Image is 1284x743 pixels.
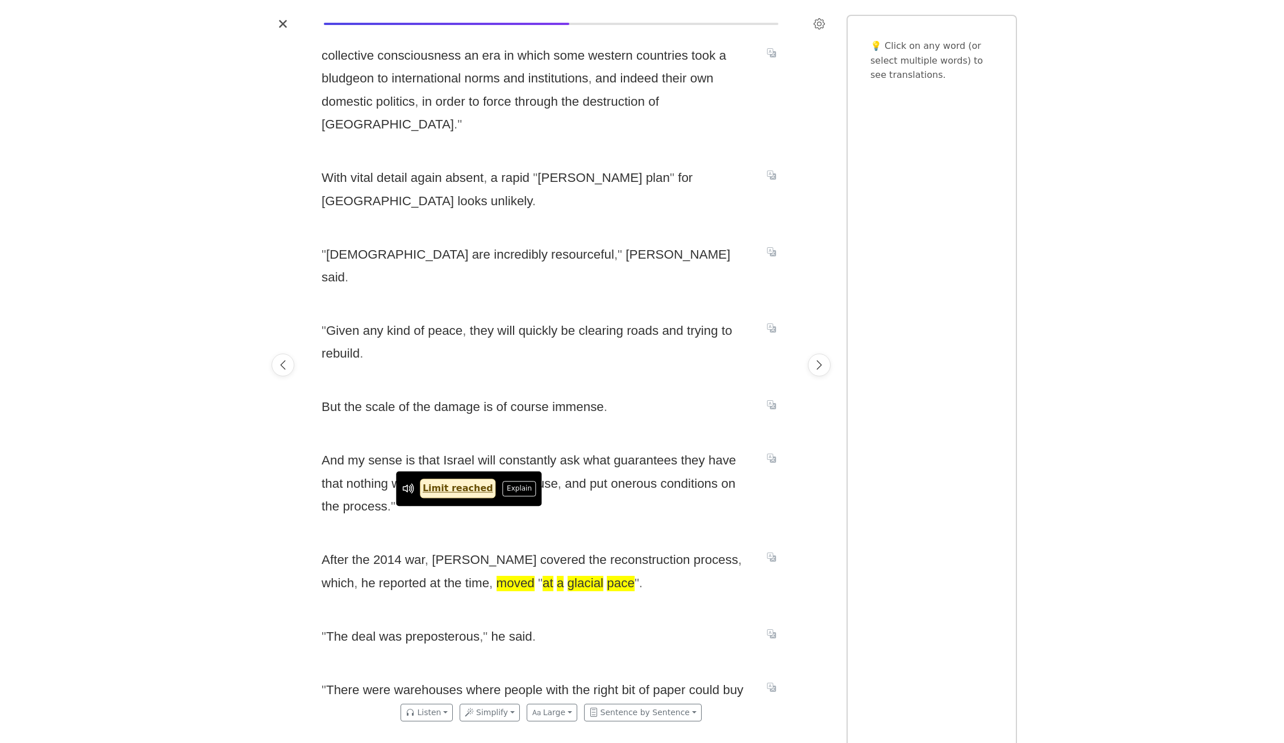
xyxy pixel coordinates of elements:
span: of [648,94,659,110]
span: [DEMOGRAPHIC_DATA] [326,247,468,263]
span: . [604,400,607,414]
button: Large [527,704,577,721]
span: the [344,400,362,415]
span: " [670,171,674,185]
span: 2014 [373,553,402,568]
button: Translate sentence [762,244,781,258]
span: again [411,171,442,186]
span: some [553,48,585,64]
span: vital [351,171,373,186]
span: And [322,453,344,468]
span: people [505,683,543,698]
span: could [689,683,720,698]
span: buy [723,683,743,698]
span: unlikely [491,194,532,209]
span: [GEOGRAPHIC_DATA] [322,194,454,209]
span: any [363,323,383,339]
span: which [518,48,550,64]
span: process [694,553,738,568]
span: . [345,270,348,284]
span: guarantees [614,453,677,468]
span: , [738,553,741,567]
span: There [326,683,360,698]
span: resourceful [551,247,614,263]
span: western [588,48,632,64]
span: rapid [501,171,530,186]
span: the [413,400,431,415]
span: the [572,683,590,698]
span: Israel [443,453,474,468]
span: on [722,476,736,492]
span: , [588,71,591,85]
span: and [662,323,683,339]
span: to [722,323,732,339]
span: deal [352,629,376,645]
button: Translate sentence [762,46,781,60]
span: [PERSON_NAME] [537,171,642,186]
span: era [482,48,501,64]
span: took [691,48,715,64]
span: force [483,94,511,110]
span: institutions [528,71,589,86]
span: time [465,576,489,591]
div: Reading progress [324,23,778,25]
span: for [678,171,693,186]
span: put [590,476,607,492]
span: with [546,683,569,698]
span: . [532,194,536,208]
span: a [719,48,726,64]
span: to [377,71,388,86]
button: Translate sentence [762,451,781,464]
span: plan [646,171,670,186]
a: Limit reached [420,479,496,499]
span: , [425,553,428,567]
span: be [561,323,575,339]
span: their [662,71,687,86]
span: . [639,576,643,590]
span: of [399,400,410,415]
span: , [483,171,487,185]
button: Settings [810,15,828,33]
span: he [491,629,506,645]
button: Explain [503,482,536,496]
span: is [483,400,493,415]
span: detail [377,171,407,186]
span: own [690,71,714,86]
span: where [466,683,501,698]
button: Close [274,15,292,33]
span: bit [622,683,635,698]
span: roads [627,323,658,339]
span: " [322,323,326,338]
span: and [595,71,616,86]
span: " [391,499,395,513]
button: Listen [401,704,453,721]
span: in [422,94,432,110]
span: order [435,94,465,110]
span: and [565,476,586,492]
span: at [430,576,441,591]
span: will [478,453,495,468]
span: " [533,171,537,185]
span: damage [434,400,480,415]
span: is [406,453,415,468]
span: indeed [620,71,658,86]
span: onerous [611,476,657,492]
span: " [322,629,326,644]
button: Translate sentence [762,680,781,694]
span: countries [636,48,688,64]
span: " [618,247,622,261]
span: consciousness [377,48,461,64]
span: , [489,576,493,590]
span: trying [687,323,718,339]
span: an [464,48,478,64]
span: have [708,453,736,468]
span: was [379,629,402,645]
button: Translate sentence [762,397,781,411]
span: said [322,270,345,285]
span: warehouses [394,683,462,698]
span: [PERSON_NAME] [626,247,730,263]
span: " [538,576,543,590]
span: domestic [322,94,373,110]
span: , [558,476,561,491]
span: said [509,629,532,645]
